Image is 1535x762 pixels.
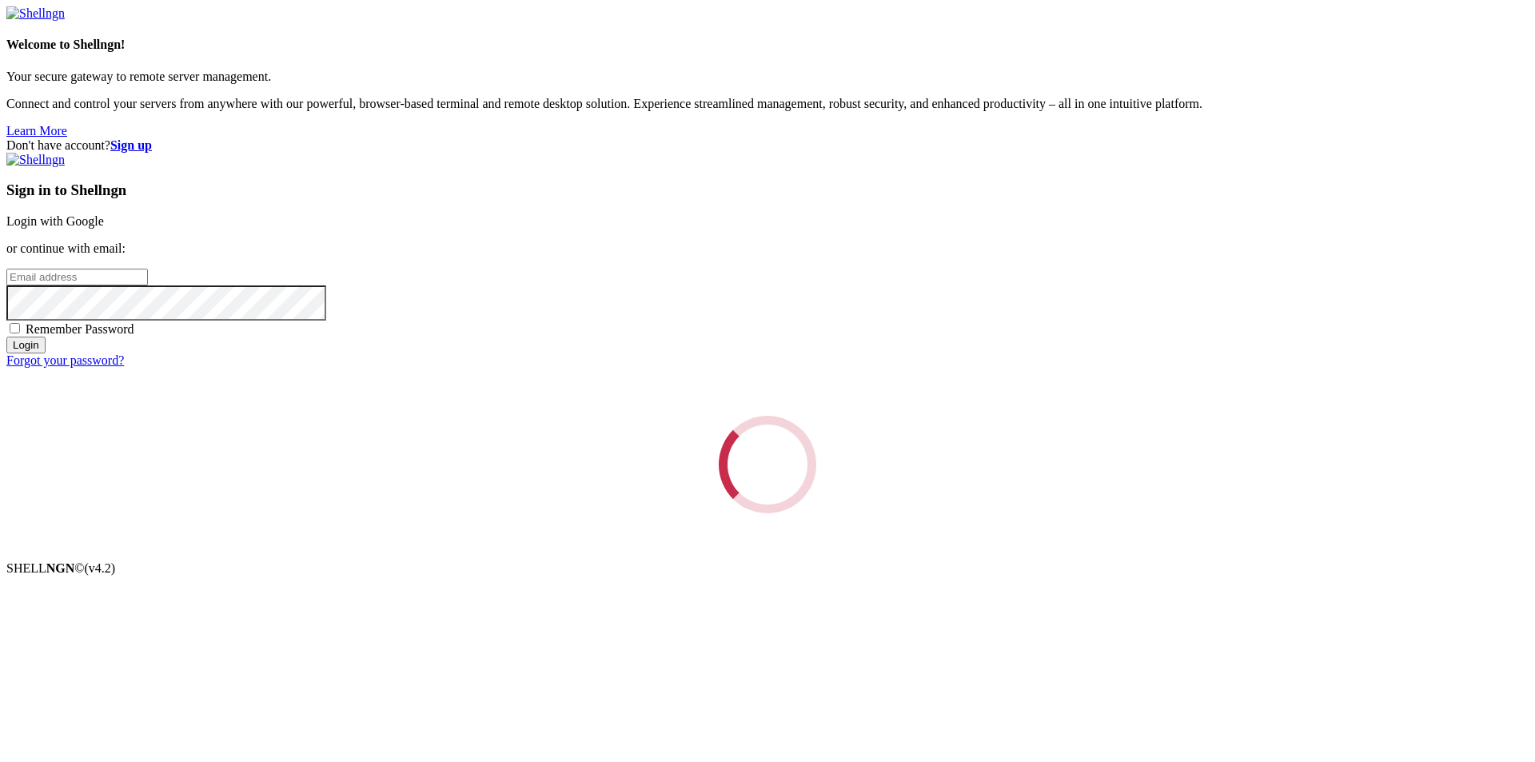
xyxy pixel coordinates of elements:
[719,416,816,513] div: Loading...
[6,153,65,167] img: Shellngn
[85,561,116,575] span: 4.2.0
[6,561,115,575] span: SHELL ©
[6,214,104,228] a: Login with Google
[6,241,1529,256] p: or continue with email:
[6,138,1529,153] div: Don't have account?
[6,269,148,285] input: Email address
[10,323,20,333] input: Remember Password
[6,70,1529,84] p: Your secure gateway to remote server management.
[6,38,1529,52] h4: Welcome to Shellngn!
[6,337,46,353] input: Login
[46,561,75,575] b: NGN
[6,353,124,367] a: Forgot your password?
[110,138,152,152] a: Sign up
[6,97,1529,111] p: Connect and control your servers from anywhere with our powerful, browser-based terminal and remo...
[6,182,1529,199] h3: Sign in to Shellngn
[26,322,134,336] span: Remember Password
[6,124,67,138] a: Learn More
[6,6,65,21] img: Shellngn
